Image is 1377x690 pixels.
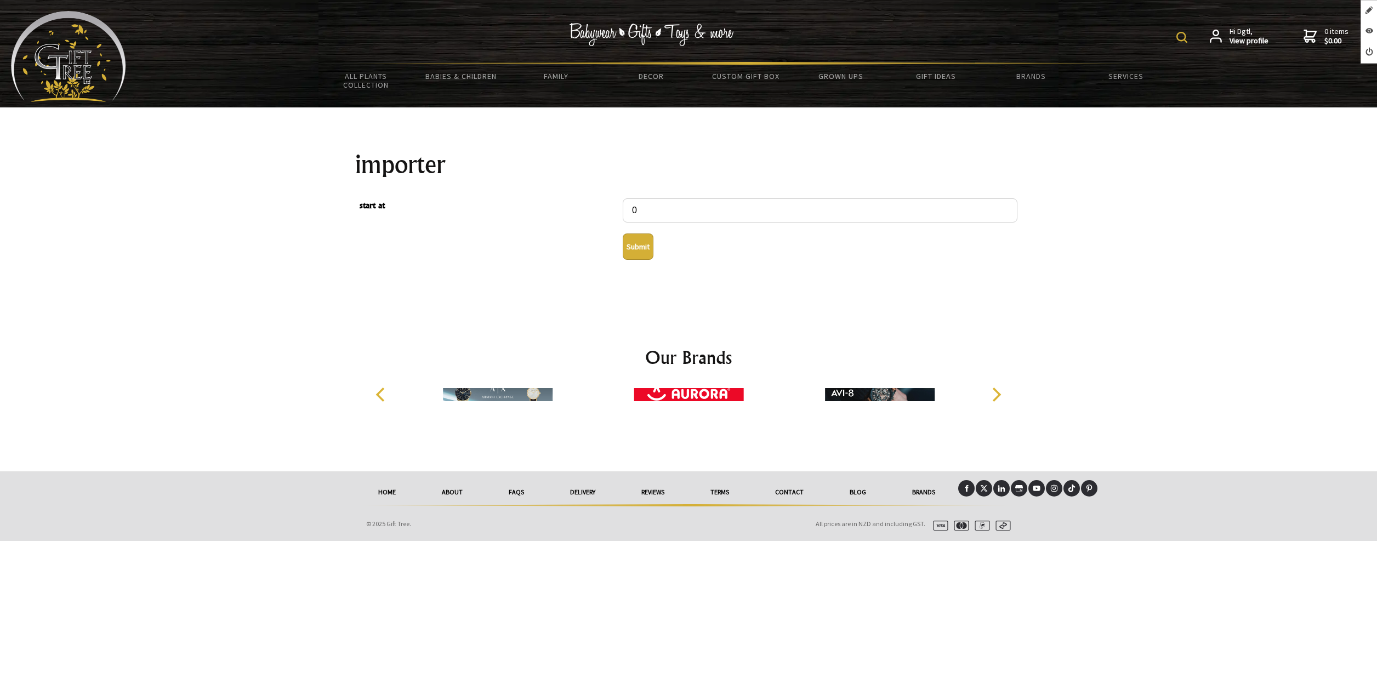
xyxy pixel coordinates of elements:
[970,521,990,531] img: paypal.svg
[634,352,744,434] img: Aurora World
[816,520,925,528] span: All prices are in NZD and including GST.
[360,198,617,214] span: start at
[623,198,1017,223] input: start at
[11,11,126,102] img: Babyware - Gifts - Toys and more...
[509,65,604,88] a: Family
[1210,27,1268,46] a: Hi Dgtl,View profile
[1079,65,1174,88] a: Services
[1304,27,1348,46] a: 0 items$0.00
[698,65,793,88] a: Custom Gift Box
[929,521,948,531] img: visa.svg
[1230,27,1268,46] span: Hi Dgtl,
[825,352,935,434] img: AVI-8
[1046,480,1062,497] a: Instagram
[687,480,752,504] a: Terms
[1081,480,1097,497] a: Pinterest
[993,480,1010,497] a: LinkedIn
[991,521,1011,531] img: afterpay.svg
[413,65,508,88] a: Babies & Children
[443,352,553,434] img: Armani Exchange
[1176,32,1187,43] img: product search
[569,23,733,46] img: Babywear - Gifts - Toys & more
[623,233,653,260] button: Submit
[958,480,975,497] a: Facebook
[318,65,413,96] a: All Plants Collection
[889,65,983,88] a: Gift Ideas
[1063,480,1080,497] a: Tiktok
[355,480,419,504] a: Home
[889,480,958,504] a: Brands
[1028,480,1045,497] a: Youtube
[1324,36,1348,46] strong: $0.00
[547,480,618,504] a: delivery
[355,151,1022,178] h1: importer
[976,480,992,497] a: X (Twitter)
[604,65,698,88] a: Decor
[827,480,889,504] a: Blog
[419,480,486,504] a: About
[752,480,827,504] a: Contact
[366,520,411,528] span: © 2025 Gift Tree.
[486,480,547,504] a: FAQs
[364,344,1013,370] h2: Our Brands
[1230,36,1268,46] strong: View profile
[983,383,1008,407] button: Next
[794,65,889,88] a: Grown Ups
[983,65,1078,88] a: Brands
[369,383,394,407] button: Previous
[618,480,687,504] a: reviews
[949,521,969,531] img: mastercard.svg
[1324,26,1348,46] span: 0 items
